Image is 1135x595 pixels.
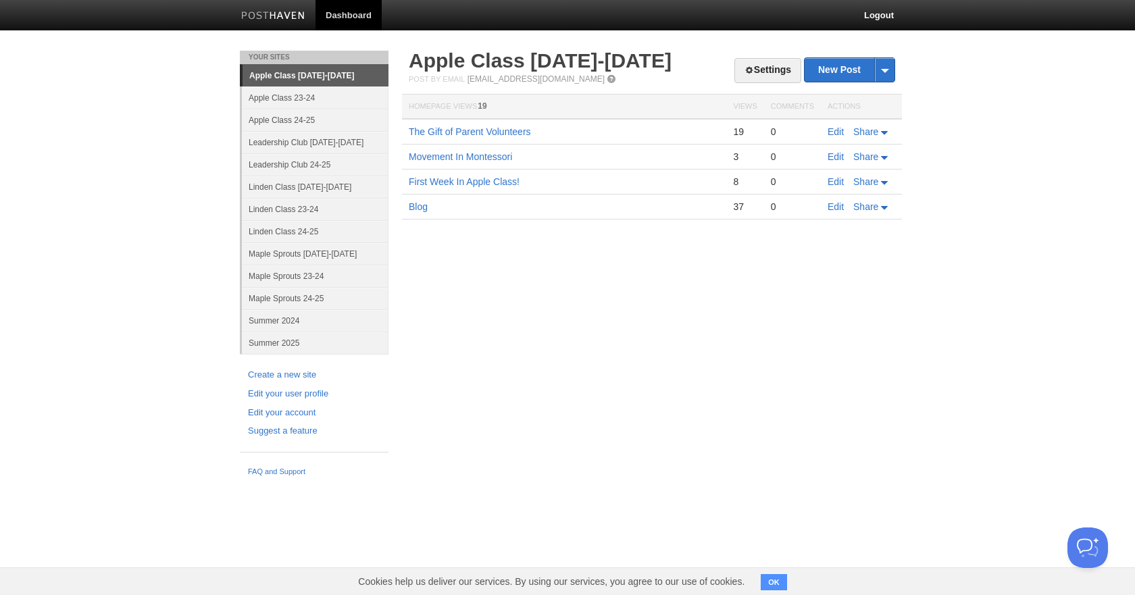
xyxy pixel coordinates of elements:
[409,75,465,83] span: Post by Email
[771,126,814,138] div: 0
[733,176,757,188] div: 8
[853,151,878,162] span: Share
[478,101,486,111] span: 19
[242,153,388,176] a: Leadership Club 24-25
[242,287,388,309] a: Maple Sprouts 24-25
[345,568,758,595] span: Cookies help us deliver our services. By using our services, you agree to our use of cookies.
[733,126,757,138] div: 19
[242,332,388,354] a: Summer 2025
[241,11,305,22] img: Posthaven-bar
[821,95,902,120] th: Actions
[248,368,380,382] a: Create a new site
[828,201,844,212] a: Edit
[853,126,878,137] span: Share
[764,95,821,120] th: Comments
[248,406,380,420] a: Edit your account
[733,201,757,213] div: 37
[733,151,757,163] div: 3
[409,201,428,212] a: Blog
[771,151,814,163] div: 0
[248,424,380,438] a: Suggest a feature
[242,220,388,242] a: Linden Class 24-25
[853,176,878,187] span: Share
[771,201,814,213] div: 0
[242,109,388,131] a: Apple Class 24-25
[726,95,763,120] th: Views
[468,74,605,84] a: [EMAIL_ADDRESS][DOMAIN_NAME]
[805,58,894,82] a: New Post
[248,387,380,401] a: Edit your user profile
[243,65,388,86] a: Apple Class [DATE]-[DATE]
[242,86,388,109] a: Apple Class 23-24
[828,151,844,162] a: Edit
[240,51,388,64] li: Your Sites
[242,131,388,153] a: Leadership Club [DATE]-[DATE]
[409,176,520,187] a: First Week In Apple Class!
[409,151,512,162] a: Movement In Montessori
[734,58,801,83] a: Settings
[242,309,388,332] a: Summer 2024
[1067,527,1108,568] iframe: Help Scout Beacon - Open
[242,265,388,287] a: Maple Sprouts 23-24
[402,95,726,120] th: Homepage Views
[853,201,878,212] span: Share
[828,176,844,187] a: Edit
[248,466,380,478] a: FAQ and Support
[242,242,388,265] a: Maple Sprouts [DATE]-[DATE]
[409,126,531,137] a: The Gift of Parent Volunteers
[242,176,388,198] a: Linden Class [DATE]-[DATE]
[409,49,672,72] a: Apple Class [DATE]-[DATE]
[761,574,787,590] button: OK
[242,198,388,220] a: Linden Class 23-24
[828,126,844,137] a: Edit
[771,176,814,188] div: 0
